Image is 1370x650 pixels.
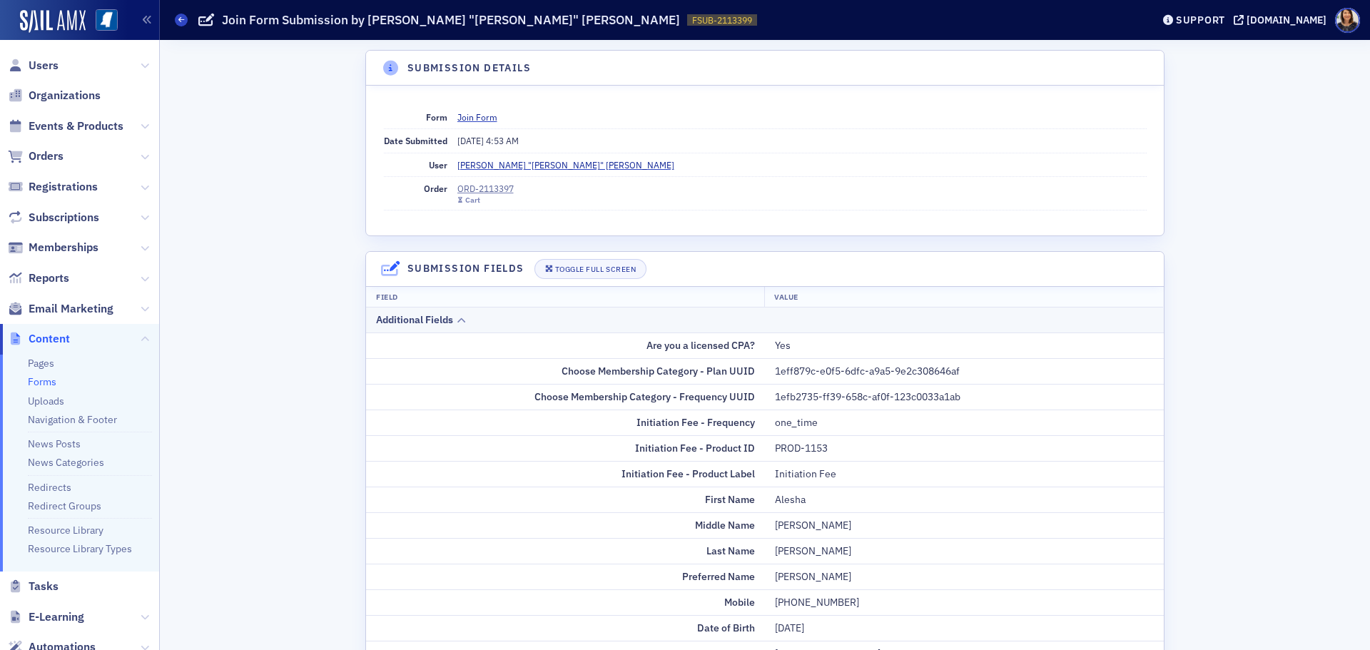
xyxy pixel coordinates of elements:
[366,333,765,359] td: Are you a licensed CPA?
[28,357,54,370] a: Pages
[8,331,70,347] a: Content
[775,338,1154,353] div: Yes
[28,437,81,450] a: News Posts
[534,259,647,279] button: Toggle Full Screen
[366,410,765,436] td: Initiation Fee - Frequency
[692,14,752,26] span: FSUB-2113399
[429,159,447,171] span: User
[8,58,59,73] a: Users
[28,499,101,512] a: Redirect Groups
[366,487,765,513] td: First Name
[8,609,84,625] a: E-Learning
[407,261,524,276] h4: Submission Fields
[8,88,101,103] a: Organizations
[426,111,447,123] span: Form
[486,135,519,146] span: 4:53 AM
[775,569,1154,584] div: [PERSON_NAME]
[20,10,86,33] img: SailAMX
[29,331,70,347] span: Content
[1176,14,1225,26] div: Support
[366,616,765,641] td: Date of Birth
[366,539,765,564] td: Last Name
[384,135,447,146] span: Date Submitted
[366,436,765,462] td: Initiation Fee - Product ID
[465,195,480,205] div: Cart
[8,118,123,134] a: Events & Products
[457,182,514,195] a: ORD-2113397
[1234,15,1331,25] button: [DOMAIN_NAME]
[376,313,453,327] div: Additional Fields
[775,621,1154,636] div: [DATE]
[8,240,98,255] a: Memberships
[29,240,98,255] span: Memberships
[8,179,98,195] a: Registrations
[775,415,1154,430] div: one_time
[457,111,508,123] a: Join Form
[555,265,636,273] div: Toggle Full Screen
[457,158,674,171] a: [PERSON_NAME] "[PERSON_NAME]" [PERSON_NAME]
[764,286,1163,308] th: Value
[775,441,1154,456] div: PROD-1153
[29,270,69,286] span: Reports
[366,513,765,539] td: Middle Name
[29,210,99,225] span: Subscriptions
[86,9,118,34] a: View Homepage
[8,210,99,225] a: Subscriptions
[775,544,1154,559] div: [PERSON_NAME]
[424,183,447,194] span: Order
[8,301,113,317] a: Email Marketing
[366,286,765,308] th: Field
[366,462,765,487] td: Initiation Fee - Product Label
[29,148,64,164] span: Orders
[1335,8,1360,33] span: Profile
[29,88,101,103] span: Organizations
[775,492,1154,507] div: Alesha
[29,179,98,195] span: Registrations
[29,301,113,317] span: Email Marketing
[222,11,680,29] h1: Join Form Submission by [PERSON_NAME] "[PERSON_NAME]" [PERSON_NAME]
[775,595,1154,610] div: [PHONE_NUMBER]
[366,590,765,616] td: Mobile
[28,524,103,537] a: Resource Library
[8,579,59,594] a: Tasks
[775,518,1154,533] div: [PERSON_NAME]
[29,579,59,594] span: Tasks
[29,609,84,625] span: E-Learning
[28,542,132,555] a: Resource Library Types
[96,9,118,31] img: SailAMX
[366,385,765,410] td: Choose Membership Category - Frequency UUID
[775,467,1154,482] div: Initiation Fee
[8,148,64,164] a: Orders
[407,61,531,76] h4: Submission Details
[775,364,1154,379] div: 1eff879c-e0f5-6dfc-a9a5-9e2c308646af
[366,564,765,590] td: Preferred Name
[28,481,71,494] a: Redirects
[28,375,56,388] a: Forms
[28,456,104,469] a: News Categories
[457,135,486,146] span: [DATE]
[366,359,765,385] td: Choose Membership Category - Plan UUID
[29,58,59,73] span: Users
[28,395,64,407] a: Uploads
[1247,14,1326,26] div: [DOMAIN_NAME]
[8,270,69,286] a: Reports
[29,118,123,134] span: Events & Products
[775,390,1154,405] div: 1efb2735-ff39-658c-af0f-123c0033a1ab
[28,413,117,426] a: Navigation & Footer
